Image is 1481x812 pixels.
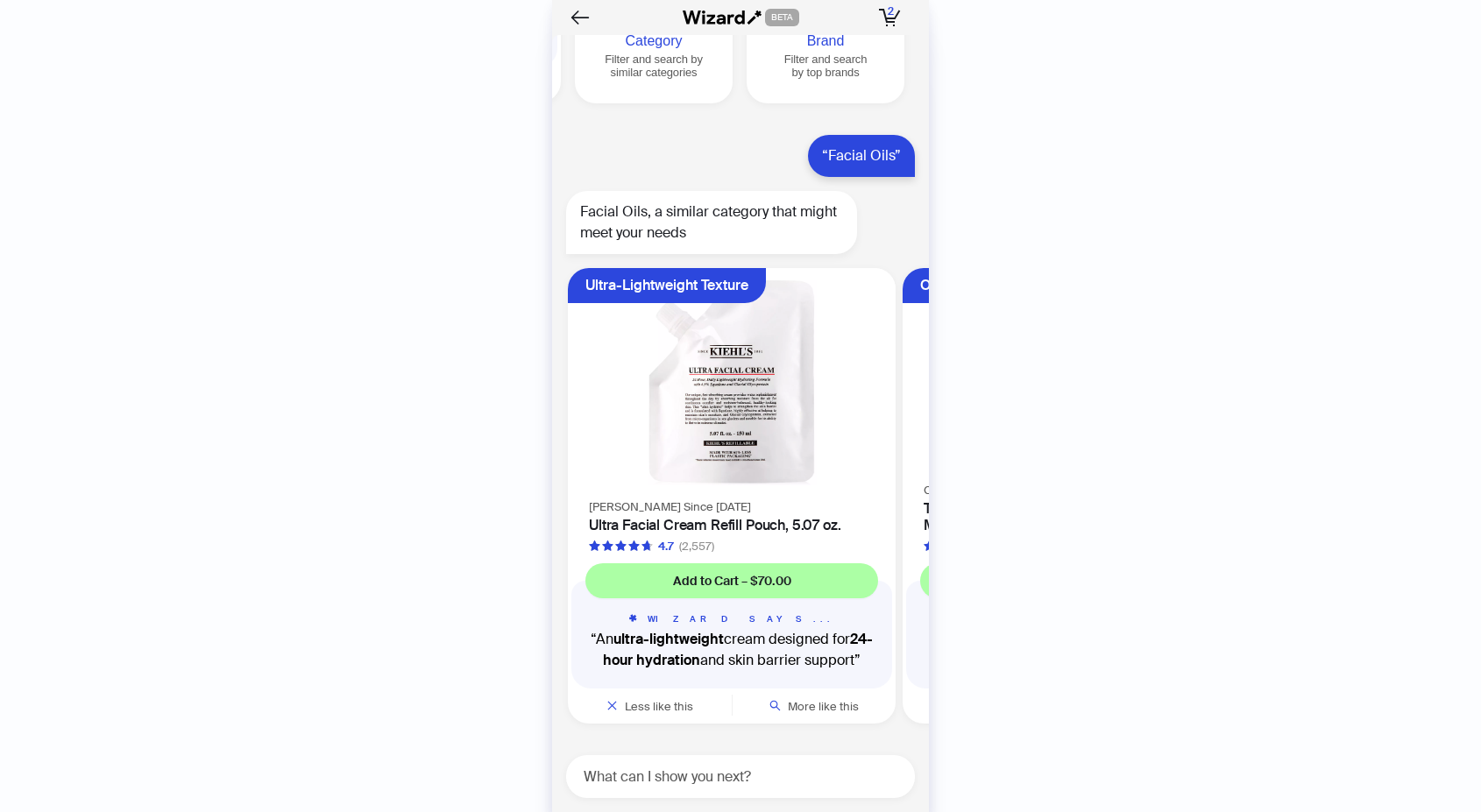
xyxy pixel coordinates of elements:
[566,4,594,32] button: Back
[568,688,732,724] button: Less like this
[585,612,878,625] h5: WIZARD SAYS...
[566,191,857,254] div: Facial Oils, a similar category that might meet your needs
[924,500,1209,533] h4: Turnaround Overnight Revitalizing Moisturizer, 1.7-oz.
[585,629,878,671] q: An cream designed for and skin barrier support
[924,540,935,552] span: star
[920,268,1074,303] div: Overnight Skin Renewal
[769,700,781,711] span: search
[788,699,859,714] span: More like this
[920,629,1213,671] q: An designed to support and hydration
[754,53,897,79] div: Filter and search by top brands
[585,563,878,598] button: Add to Cart – $70.00
[679,538,714,555] div: (2,557)
[613,630,724,648] b: ultra-lightweight
[628,540,640,552] span: star
[606,700,618,711] span: close
[625,699,693,714] span: Less like this
[913,279,1220,469] img: Turnaround Overnight Revitalizing Moisturizer, 1.7-oz.
[920,612,1213,625] h5: WIZARD SAYS...
[589,538,674,555] div: 4.7 out of 5 stars
[615,540,627,552] span: star
[578,279,885,485] img: Ultra Facial Cream Refill Pouch, 5.07 oz.
[658,538,674,555] div: 4.7
[924,538,1010,555] div: 4.8 out of 5 stars
[754,33,897,49] div: Brand
[888,4,894,18] span: 2
[582,53,726,79] div: Filter and search by similar categories
[673,573,791,589] span: Add to Cart – $70.00
[589,517,875,533] h4: Ultra Facial Cream Refill Pouch, 5.07 oz.
[585,268,748,303] div: Ultra-Lightweight Texture
[602,540,613,552] span: star
[924,483,967,498] span: Clinique
[582,33,726,49] div: Category
[808,135,915,177] div: “Facial Oils”
[733,688,896,724] button: More like this
[589,499,751,514] span: [PERSON_NAME] Since [DATE]
[765,9,799,26] span: BETA
[589,540,600,552] span: star
[641,540,653,552] span: star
